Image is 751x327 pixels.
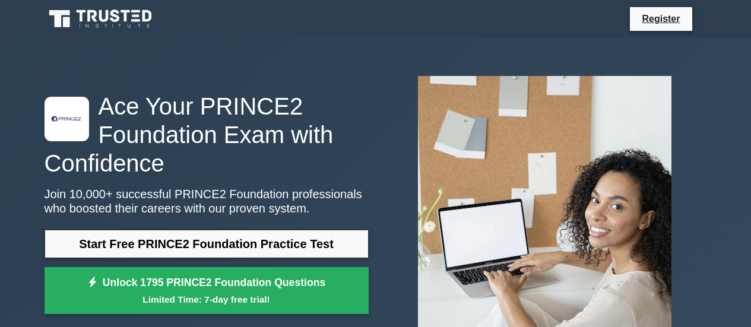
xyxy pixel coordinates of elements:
h1: Ace Your PRINCE2 Foundation Exam with Confidence [45,92,369,177]
small: Limited Time: 7-day free trial! [59,293,354,306]
a: Register [635,11,687,26]
a: Start Free PRINCE2 Foundation Practice Test [45,230,369,258]
p: Join 10,000+ successful PRINCE2 Foundation professionals who boosted their careers with our prove... [45,187,369,215]
a: Unlock 1795 PRINCE2 Foundation QuestionsLimited Time: 7-day free trial! [45,267,369,315]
